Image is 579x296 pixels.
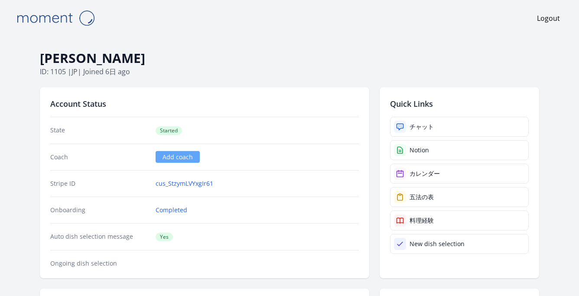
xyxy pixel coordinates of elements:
span: Started [156,126,182,135]
dt: Onboarding [50,206,149,214]
span: Yes [156,233,173,241]
div: New dish selection [410,240,465,248]
a: チャット [390,117,529,137]
a: Add coach [156,151,200,163]
a: Notion [390,140,529,160]
a: Logout [537,13,560,23]
dt: Coach [50,153,149,161]
a: New dish selection [390,234,529,254]
a: 五法の表 [390,187,529,207]
img: Moment [12,7,99,29]
div: カレンダー [410,169,440,178]
div: 五法の表 [410,193,434,201]
a: cus_StzymLVYxgIr61 [156,179,213,188]
div: チャット [410,122,434,131]
a: カレンダー [390,164,529,184]
a: 料理経験 [390,210,529,230]
a: Completed [156,206,187,214]
div: Notion [410,146,429,155]
div: 料理経験 [410,216,434,225]
dt: Stripe ID [50,179,149,188]
h2: Account Status [50,98,359,110]
p: ID: 1105 | | Joined 6日 ago [40,66,539,77]
h2: Quick Links [390,98,529,110]
dt: Auto dish selection message [50,232,149,241]
dt: State [50,126,149,135]
dt: Ongoing dish selection [50,259,149,268]
span: jp [72,67,78,76]
h1: [PERSON_NAME] [40,50,539,66]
